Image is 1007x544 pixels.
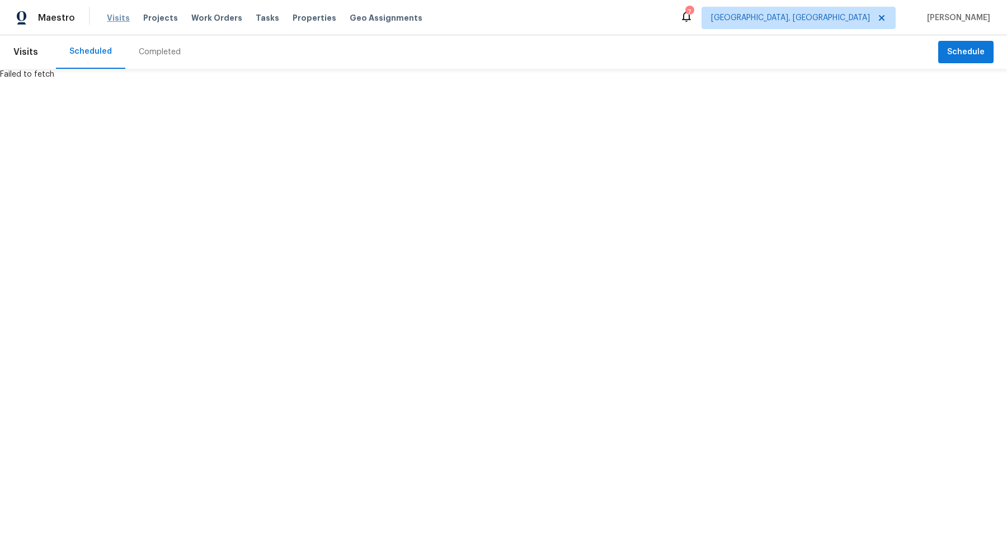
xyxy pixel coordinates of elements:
[923,12,990,24] span: [PERSON_NAME]
[685,7,693,18] div: 7
[256,14,279,22] span: Tasks
[139,46,181,58] div: Completed
[938,41,994,64] button: Schedule
[293,12,336,24] span: Properties
[69,46,112,57] div: Scheduled
[191,12,242,24] span: Work Orders
[13,40,38,64] span: Visits
[143,12,178,24] span: Projects
[38,12,75,24] span: Maestro
[947,45,985,59] span: Schedule
[711,12,870,24] span: [GEOGRAPHIC_DATA], [GEOGRAPHIC_DATA]
[350,12,422,24] span: Geo Assignments
[107,12,130,24] span: Visits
